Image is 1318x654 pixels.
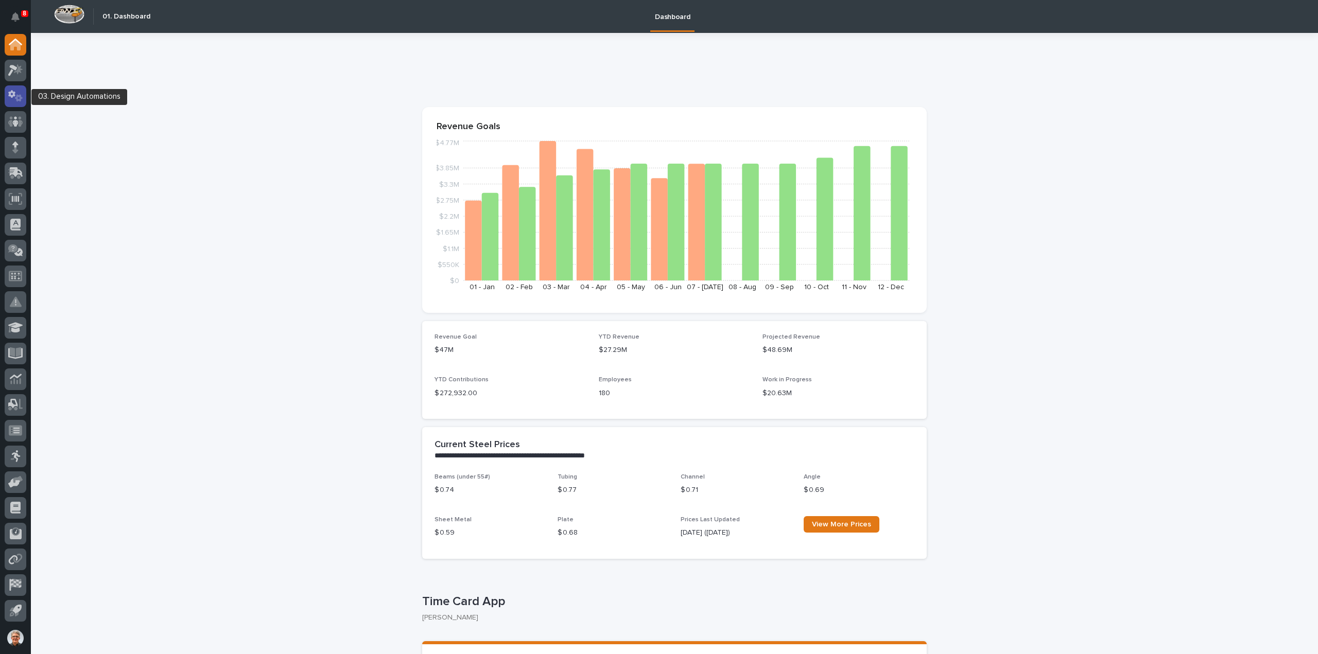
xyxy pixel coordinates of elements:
[762,345,914,356] p: $48.69M
[599,334,639,340] span: YTD Revenue
[804,485,914,496] p: $ 0.69
[681,527,791,538] p: [DATE] ([DATE])
[5,627,26,649] button: users-avatar
[436,197,459,204] tspan: $2.75M
[13,12,26,29] div: Notifications8
[762,377,812,383] span: Work in Progress
[558,527,668,538] p: $ 0.68
[599,377,632,383] span: Employees
[439,181,459,188] tspan: $3.3M
[687,284,723,291] text: 07 - [DATE]
[762,334,820,340] span: Projected Revenue
[437,121,912,133] p: Revenue Goals
[470,284,495,291] text: 01 - Jan
[681,517,740,523] span: Prices Last Updated
[599,388,751,399] p: 180
[450,277,459,285] tspan: $0
[435,388,586,399] p: $ 272,932.00
[435,527,545,538] p: $ 0.59
[729,284,756,291] text: 08 - Aug
[438,261,459,269] tspan: $550K
[435,140,459,147] tspan: $4.77M
[422,613,918,622] p: [PERSON_NAME]
[435,345,586,356] p: $47M
[762,388,914,399] p: $20.63M
[102,12,150,21] h2: 01. Dashboard
[681,474,705,480] span: Channel
[435,165,459,172] tspan: $3.85M
[506,284,533,291] text: 02 - Feb
[681,485,791,496] p: $ 0.71
[435,377,489,383] span: YTD Contributions
[436,229,459,237] tspan: $1.65M
[812,521,871,528] span: View More Prices
[23,10,26,17] p: 8
[435,517,472,523] span: Sheet Metal
[558,474,577,480] span: Tubing
[439,213,459,220] tspan: $2.2M
[599,345,751,356] p: $27.29M
[804,284,829,291] text: 10 - Oct
[435,334,477,340] span: Revenue Goal
[558,485,668,496] p: $ 0.77
[54,5,84,24] img: Workspace Logo
[5,6,26,28] button: Notifications
[580,284,607,291] text: 04 - Apr
[543,284,570,291] text: 03 - Mar
[435,474,490,480] span: Beams (under 55#)
[558,517,574,523] span: Plate
[617,284,645,291] text: 05 - May
[878,284,904,291] text: 12 - Dec
[435,485,545,496] p: $ 0.74
[804,474,821,480] span: Angle
[435,439,520,451] h2: Current Steel Prices
[842,284,866,291] text: 11 - Nov
[654,284,682,291] text: 06 - Jun
[765,284,794,291] text: 09 - Sep
[443,245,459,253] tspan: $1.1M
[422,594,923,609] p: Time Card App
[804,516,879,533] a: View More Prices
